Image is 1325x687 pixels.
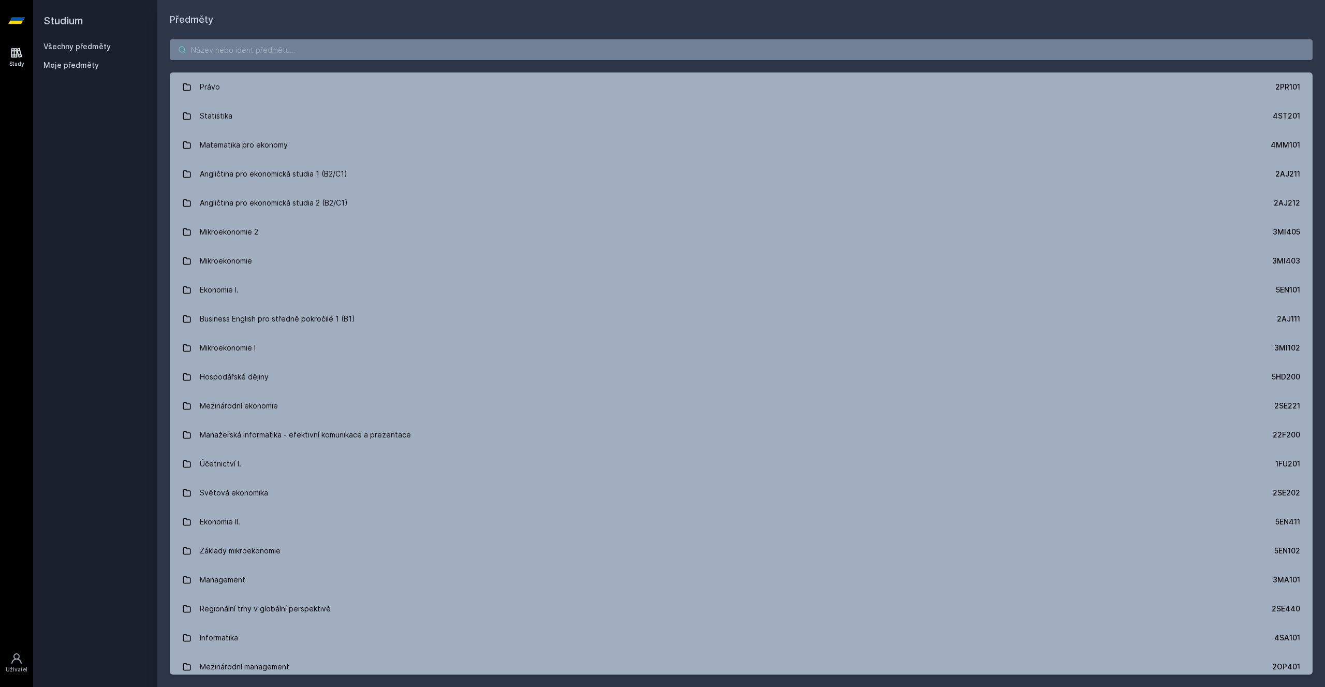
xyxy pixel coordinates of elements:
[200,656,289,677] div: Mezinárodní management
[43,42,111,51] a: Všechny předměty
[43,60,99,70] span: Moje předměty
[170,275,1313,304] a: Ekonomie I. 5EN101
[200,627,238,648] div: Informatika
[170,391,1313,420] a: Mezinárodní ekonomie 2SE221
[1277,314,1300,324] div: 2AJ111
[170,188,1313,217] a: Angličtina pro ekonomická studia 2 (B2/C1) 2AJ212
[2,647,31,679] a: Uživatel
[1274,546,1300,556] div: 5EN102
[170,623,1313,652] a: Informatika 4SA101
[1273,488,1300,498] div: 2SE202
[1274,401,1300,411] div: 2SE221
[1272,256,1300,266] div: 3MI403
[200,280,239,300] div: Ekonomie I.
[170,594,1313,623] a: Regionální trhy v globální perspektivě 2SE440
[1273,575,1300,585] div: 3MA101
[170,652,1313,681] a: Mezinárodní management 2OP401
[1273,430,1300,440] div: 22F200
[170,507,1313,536] a: Ekonomie II. 5EN411
[1271,140,1300,150] div: 4MM101
[1274,633,1300,643] div: 4SA101
[1273,227,1300,237] div: 3MI405
[1275,82,1300,92] div: 2PR101
[200,569,245,590] div: Management
[200,511,240,532] div: Ekonomie II.
[170,420,1313,449] a: Manažerská informatika - efektivní komunikace a prezentace 22F200
[9,60,24,68] div: Study
[170,130,1313,159] a: Matematika pro ekonomy 4MM101
[1275,517,1300,527] div: 5EN411
[1273,111,1300,121] div: 4ST201
[170,72,1313,101] a: Právo 2PR101
[1274,343,1300,353] div: 3MI102
[200,77,220,97] div: Právo
[1275,459,1300,469] div: 1FU201
[170,536,1313,565] a: Základy mikroekonomie 5EN102
[1274,198,1300,208] div: 2AJ212
[200,367,269,387] div: Hospodářské dějiny
[200,540,281,561] div: Základy mikroekonomie
[200,222,258,242] div: Mikroekonomie 2
[6,666,27,674] div: Uživatel
[1272,662,1300,672] div: 2OP401
[1276,285,1300,295] div: 5EN101
[1272,372,1300,382] div: 5HD200
[1275,169,1300,179] div: 2AJ211
[200,598,331,619] div: Regionální trhy v globální perspektivě
[200,454,241,474] div: Účetnictví I.
[170,217,1313,246] a: Mikroekonomie 2 3MI405
[170,101,1313,130] a: Statistika 4ST201
[170,449,1313,478] a: Účetnictví I. 1FU201
[200,425,411,445] div: Manažerská informatika - efektivní komunikace a prezentace
[200,135,288,155] div: Matematika pro ekonomy
[200,483,268,503] div: Světová ekonomika
[200,251,252,271] div: Mikroekonomie
[170,246,1313,275] a: Mikroekonomie 3MI403
[170,478,1313,507] a: Světová ekonomika 2SE202
[170,12,1313,27] h1: Předměty
[2,41,31,73] a: Study
[170,159,1313,188] a: Angličtina pro ekonomická studia 1 (B2/C1) 2AJ211
[1272,604,1300,614] div: 2SE440
[200,106,232,126] div: Statistika
[170,565,1313,594] a: Management 3MA101
[200,193,348,213] div: Angličtina pro ekonomická studia 2 (B2/C1)
[170,39,1313,60] input: Název nebo ident předmětu…
[200,164,347,184] div: Angličtina pro ekonomická studia 1 (B2/C1)
[170,362,1313,391] a: Hospodářské dějiny 5HD200
[170,304,1313,333] a: Business English pro středně pokročilé 1 (B1) 2AJ111
[200,309,355,329] div: Business English pro středně pokročilé 1 (B1)
[200,396,278,416] div: Mezinárodní ekonomie
[200,338,256,358] div: Mikroekonomie I
[170,333,1313,362] a: Mikroekonomie I 3MI102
